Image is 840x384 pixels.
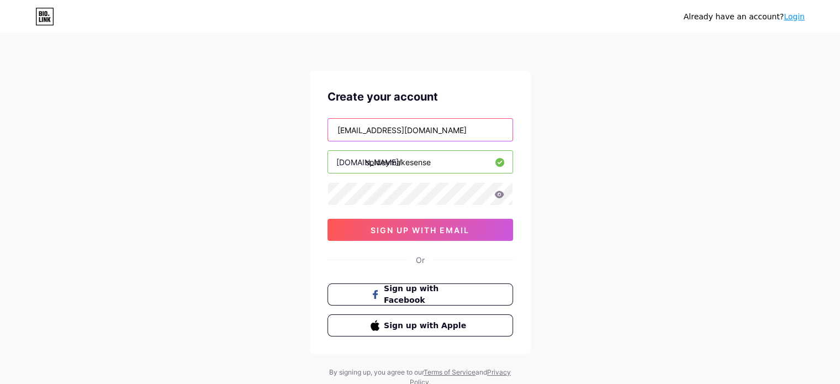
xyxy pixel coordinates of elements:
button: sign up with email [327,219,513,241]
span: Sign up with Apple [384,320,469,332]
button: Sign up with Facebook [327,283,513,306]
div: [DOMAIN_NAME]/ [336,156,401,168]
input: username [328,151,513,173]
a: Login [784,12,805,21]
a: Terms of Service [424,368,476,376]
span: sign up with email [371,225,469,235]
div: Or [416,254,425,266]
span: Sign up with Facebook [384,283,469,306]
input: Email [328,119,513,141]
div: Already have an account? [684,11,805,23]
button: Sign up with Apple [327,314,513,336]
div: Create your account [327,88,513,105]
